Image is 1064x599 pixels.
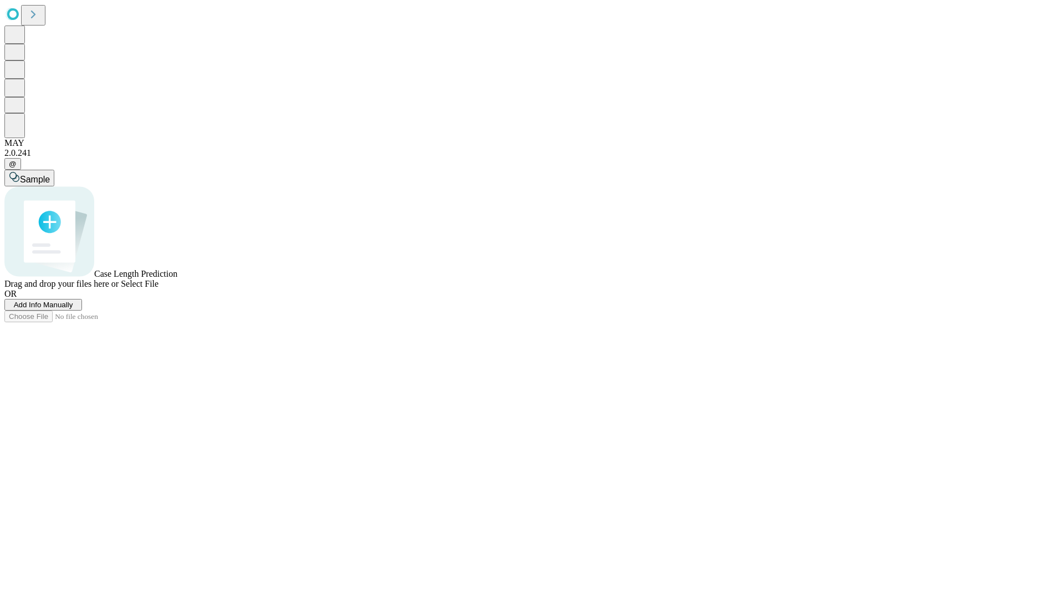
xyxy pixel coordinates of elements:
span: Add Info Manually [14,301,73,309]
span: Select File [121,279,158,288]
span: Case Length Prediction [94,269,177,278]
button: Add Info Manually [4,299,82,311]
div: MAY [4,138,1060,148]
span: OR [4,289,17,298]
button: @ [4,158,21,170]
span: Drag and drop your files here or [4,279,119,288]
span: @ [9,160,17,168]
div: 2.0.241 [4,148,1060,158]
span: Sample [20,175,50,184]
button: Sample [4,170,54,186]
